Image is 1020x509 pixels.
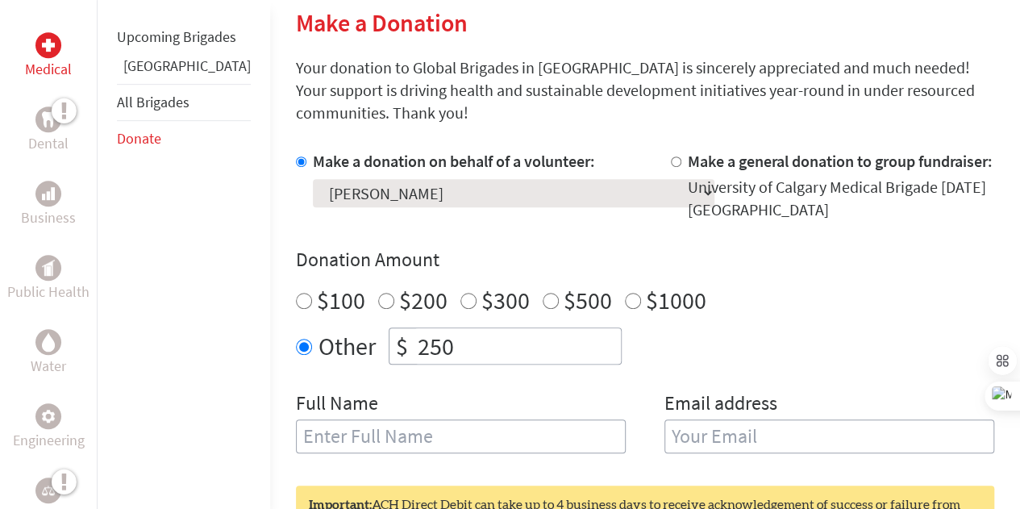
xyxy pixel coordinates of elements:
img: Water [42,332,55,351]
a: MedicalMedical [25,32,72,81]
a: BusinessBusiness [21,181,76,229]
p: Your donation to Global Brigades in [GEOGRAPHIC_DATA] is sincerely appreciated and much needed! Y... [296,56,994,124]
label: $100 [317,285,365,315]
div: Water [35,329,61,355]
label: $1000 [646,285,706,315]
p: Dental [28,132,69,155]
p: Public Health [7,281,90,303]
label: Make a donation on behalf of a volunteer: [313,151,595,171]
a: Public HealthPublic Health [7,255,90,303]
input: Enter Amount [414,328,621,364]
img: Engineering [42,410,55,423]
li: All Brigades [117,84,251,121]
div: Engineering [35,403,61,429]
div: University of Calgary Medical Brigade [DATE] [GEOGRAPHIC_DATA] [688,176,994,221]
img: Public Health [42,260,55,276]
li: Panama [117,55,251,84]
a: WaterWater [31,329,66,378]
a: EngineeringEngineering [13,403,85,452]
label: $300 [481,285,530,315]
h4: Donation Amount [296,247,994,273]
input: Your Email [664,419,994,453]
p: Water [31,355,66,378]
li: Donate [117,121,251,156]
label: Make a general donation to group fundraiser: [688,151,993,171]
img: Medical [42,39,55,52]
a: Upcoming Brigades [117,27,236,46]
div: Public Health [35,255,61,281]
label: Full Name [296,390,378,419]
label: Other [318,328,376,365]
p: Business [21,207,76,229]
a: DentalDental [28,106,69,155]
p: Medical [25,58,72,81]
label: Email address [664,390,777,419]
img: Dental [42,111,55,127]
div: Dental [35,106,61,132]
p: Engineering [13,429,85,452]
img: Business [42,187,55,200]
label: $200 [399,285,448,315]
img: Legal Empowerment [42,486,55,495]
a: [GEOGRAPHIC_DATA] [123,56,251,75]
div: $ [389,328,414,364]
div: Medical [35,32,61,58]
div: Legal Empowerment [35,478,61,503]
a: All Brigades [117,93,189,111]
a: Donate [117,129,161,148]
label: $500 [564,285,612,315]
input: Enter Full Name [296,419,626,453]
h2: Make a Donation [296,8,994,37]
div: Business [35,181,61,207]
li: Upcoming Brigades [117,19,251,55]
